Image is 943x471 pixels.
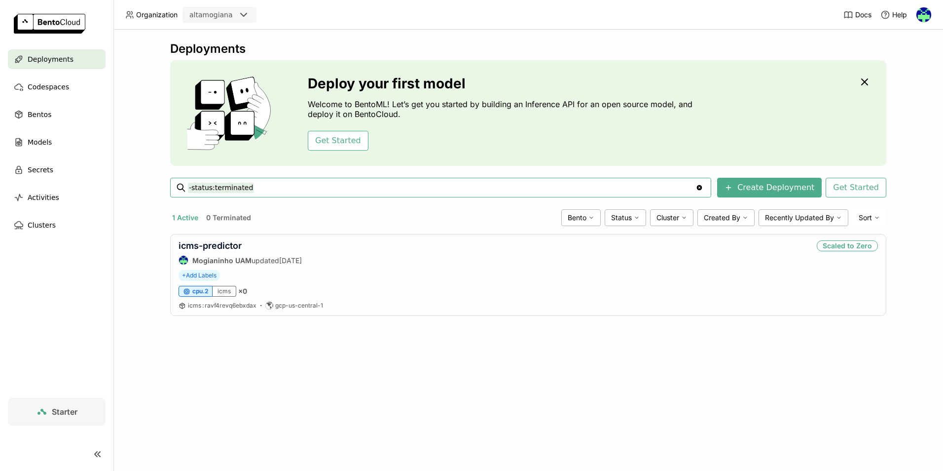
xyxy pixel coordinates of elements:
div: icms [213,286,236,297]
span: [DATE] [279,256,302,265]
span: +Add Labels [179,270,220,281]
div: Cluster [650,209,693,226]
a: icms-predictor [179,240,242,251]
span: : [202,302,204,309]
span: Docs [855,10,871,19]
div: Help [880,10,907,20]
input: Selected altamogiana. [234,10,235,20]
a: Deployments [8,49,106,69]
span: × 0 [238,287,247,296]
h3: Deploy your first model [308,76,697,91]
div: Recently Updated By [759,209,848,226]
span: Sort [859,213,872,222]
div: altamogiana [189,10,233,20]
a: Starter [8,398,106,426]
span: Models [28,136,52,148]
span: Activities [28,192,59,203]
div: Sort [852,209,886,226]
span: Bentos [28,109,51,120]
span: Codespaces [28,81,69,93]
button: Get Started [826,178,886,197]
div: Deployments [170,41,886,56]
button: 1 Active [170,211,200,224]
span: Bento [568,213,586,222]
span: Status [611,213,632,222]
a: Activities [8,188,106,207]
a: Codespaces [8,77,106,97]
span: Clusters [28,219,56,231]
span: Created By [704,213,740,222]
a: Secrets [8,160,106,180]
div: Status [605,209,646,226]
img: logo [14,14,85,34]
div: Created By [697,209,755,226]
span: Deployments [28,53,73,65]
a: Bentos [8,105,106,124]
p: Welcome to BentoML! Let’s get you started by building an Inference API for an open source model, ... [308,99,697,119]
div: updated [179,255,302,265]
a: icms:ravf4revq6ebxdax [188,302,256,310]
img: Mogianinho UAM [179,256,188,265]
span: icms ravf4revq6ebxdax [188,302,256,309]
a: Models [8,132,106,152]
span: Organization [136,10,178,19]
strong: Mogianinho UAM [192,256,252,265]
span: cpu.2 [192,287,208,295]
svg: Clear value [695,184,703,192]
div: Bento [561,209,601,226]
button: Get Started [308,131,368,151]
button: 0 Terminated [204,211,253,224]
button: Create Deployment [717,178,822,197]
input: Search [188,180,695,196]
a: Clusters [8,215,106,235]
a: Docs [843,10,871,20]
div: Scaled to Zero [817,240,878,251]
img: cover onboarding [178,76,284,150]
span: gcp-us-central-1 [275,302,323,310]
span: Starter [52,407,77,417]
span: Recently Updated By [765,213,834,222]
span: Secrets [28,164,53,176]
span: Cluster [656,213,679,222]
span: Help [892,10,907,19]
img: Mogianinho UAM [916,7,931,22]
